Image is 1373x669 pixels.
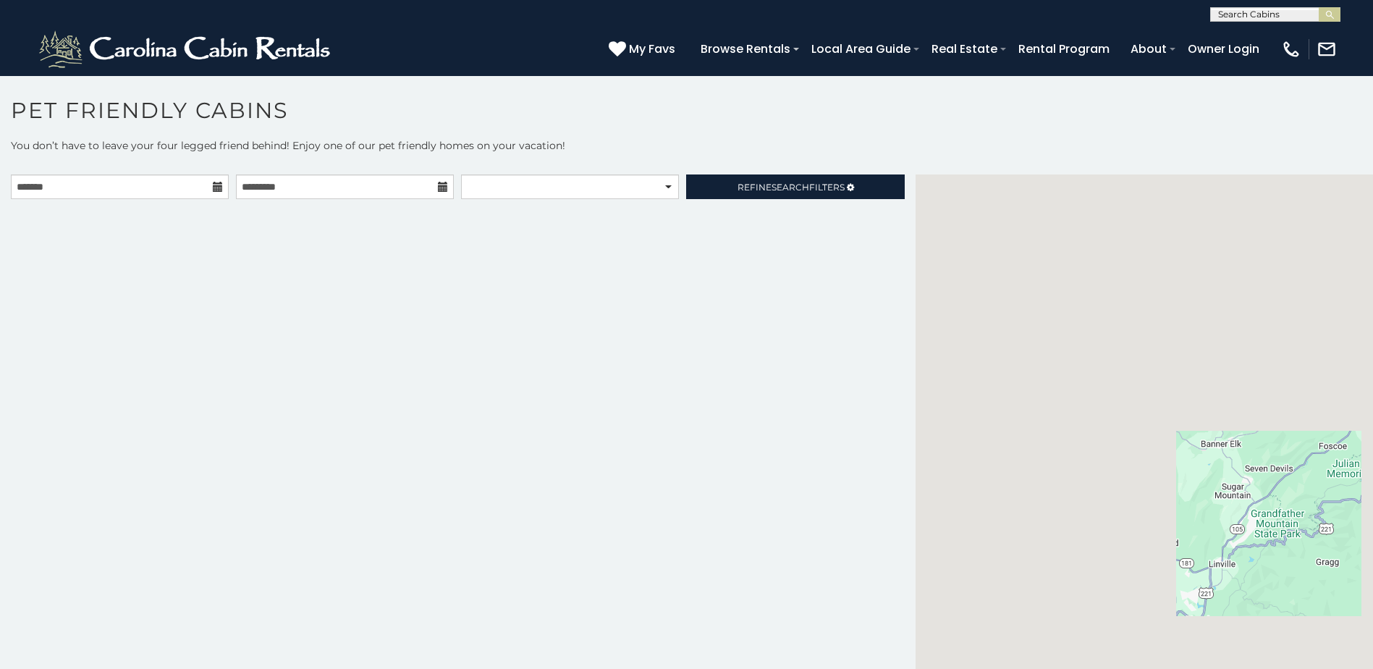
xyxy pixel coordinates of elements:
[693,36,798,62] a: Browse Rentals
[36,28,337,71] img: White-1-2.png
[1317,39,1337,59] img: mail-regular-white.png
[1180,36,1267,62] a: Owner Login
[629,40,675,58] span: My Favs
[1123,36,1174,62] a: About
[738,182,845,193] span: Refine Filters
[772,182,809,193] span: Search
[609,40,679,59] a: My Favs
[1281,39,1301,59] img: phone-regular-white.png
[804,36,918,62] a: Local Area Guide
[686,174,904,199] a: RefineSearchFilters
[924,36,1005,62] a: Real Estate
[1011,36,1117,62] a: Rental Program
